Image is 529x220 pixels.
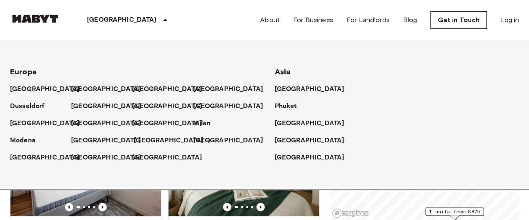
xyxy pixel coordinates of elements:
p: [GEOGRAPHIC_DATA] [275,136,345,146]
img: Habyt [10,15,60,23]
span: Asia [275,67,291,76]
a: Log in [500,15,519,25]
a: [GEOGRAPHIC_DATA] [275,136,353,146]
span: Europe [10,67,37,76]
a: [GEOGRAPHIC_DATA] [275,84,353,94]
a: Mapbox logo [332,208,369,218]
p: [GEOGRAPHIC_DATA] [132,153,202,163]
p: [GEOGRAPHIC_DATA] [71,101,141,111]
p: [GEOGRAPHIC_DATA] [134,136,204,146]
a: [GEOGRAPHIC_DATA] [193,136,271,146]
p: [GEOGRAPHIC_DATA] [132,119,202,129]
button: Previous image [98,203,107,211]
p: [GEOGRAPHIC_DATA] [71,136,141,146]
p: [GEOGRAPHIC_DATA] [71,84,141,94]
p: [GEOGRAPHIC_DATA] [10,84,80,94]
a: [GEOGRAPHIC_DATA] [275,153,353,163]
a: About [260,15,280,25]
a: [GEOGRAPHIC_DATA] [193,101,271,111]
a: [GEOGRAPHIC_DATA] [132,101,210,111]
p: [GEOGRAPHIC_DATA] [193,136,263,146]
a: [GEOGRAPHIC_DATA] [132,119,210,129]
p: [GEOGRAPHIC_DATA] [71,119,141,129]
a: [GEOGRAPHIC_DATA] [134,136,212,146]
p: [GEOGRAPHIC_DATA] [71,153,141,163]
p: [GEOGRAPHIC_DATA] [193,84,263,94]
p: [GEOGRAPHIC_DATA] [275,84,345,94]
a: [GEOGRAPHIC_DATA] [132,153,210,163]
a: Modena [10,136,44,146]
a: For Business [293,15,333,25]
a: [GEOGRAPHIC_DATA] [71,101,149,111]
p: [GEOGRAPHIC_DATA] [132,84,202,94]
a: Blog [403,15,417,25]
button: Previous image [256,203,265,211]
p: [GEOGRAPHIC_DATA] [275,153,345,163]
a: Phuket [275,101,305,111]
p: [GEOGRAPHIC_DATA] [132,101,202,111]
a: [GEOGRAPHIC_DATA] [71,153,149,163]
p: [GEOGRAPHIC_DATA] [10,153,80,163]
a: [GEOGRAPHIC_DATA] [71,84,149,94]
a: [GEOGRAPHIC_DATA] [10,153,88,163]
p: [GEOGRAPHIC_DATA] [10,119,80,129]
a: [GEOGRAPHIC_DATA] [10,84,88,94]
a: [GEOGRAPHIC_DATA] [275,119,353,129]
button: Previous image [223,203,231,211]
p: [GEOGRAPHIC_DATA] [87,15,157,25]
a: Milan [193,119,219,129]
button: Previous image [65,203,73,211]
a: [GEOGRAPHIC_DATA] [71,136,149,146]
p: Modena [10,136,36,146]
p: Phuket [275,101,297,111]
a: [GEOGRAPHIC_DATA] [132,84,210,94]
a: For Landlords [347,15,390,25]
a: Get in Touch [430,11,487,29]
p: [GEOGRAPHIC_DATA] [275,119,345,129]
p: [GEOGRAPHIC_DATA] [193,101,263,111]
p: Dusseldorf [10,101,45,111]
p: Milan [193,119,210,129]
a: Dusseldorf [10,101,53,111]
a: [GEOGRAPHIC_DATA] [193,84,271,94]
a: [GEOGRAPHIC_DATA] [71,119,149,129]
span: 1 units from €875 [429,208,480,215]
a: [GEOGRAPHIC_DATA] [10,119,88,129]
